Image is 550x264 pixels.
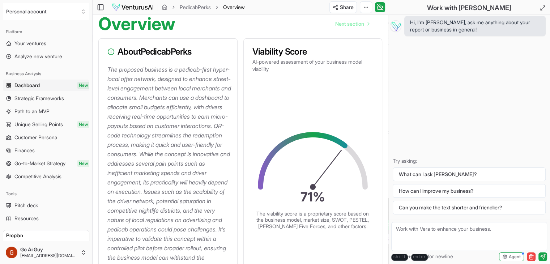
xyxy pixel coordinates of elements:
[223,4,245,11] span: Overview
[14,160,65,167] span: Go-to-Market Strategy
[3,51,89,62] a: Analyze new venture
[3,213,89,224] a: Resources
[300,189,325,205] text: 71 %
[335,20,364,27] span: Next section
[391,254,408,261] kbd: shift
[391,253,453,261] span: + for newline
[14,173,61,180] span: Competitive Analysis
[411,254,428,261] kbd: enter
[3,68,89,80] div: Business Analysis
[499,252,524,261] button: Agent
[77,121,89,128] span: New
[14,95,64,102] span: Strategic Frameworks
[77,160,89,167] span: New
[14,121,63,128] span: Unique Selling Points
[14,40,46,47] span: Your ventures
[67,240,86,246] span: 40 / 40 left
[3,106,89,117] a: Path to an MVP
[180,4,211,11] a: PedicabPerks
[329,17,375,31] nav: pagination
[252,47,374,56] h3: Viability Score
[329,1,357,13] button: Share
[427,3,511,13] h2: Work with [PERSON_NAME]
[3,26,89,38] div: Platform
[6,232,86,239] h3: Pro plan
[393,184,546,198] button: How can I improve my business?
[390,20,401,32] img: Vera
[112,3,154,12] img: logo
[329,17,375,31] a: Go to next page
[6,247,17,258] img: ACg8ocLXo_uCDkdd4UjQl0nb1Qr5rYo2qLhD-JMkRUQg6JFSXGkVaw=s96-c
[14,215,39,222] span: Resources
[14,134,57,141] span: Customer Persona
[162,4,245,11] nav: breadcrumb
[77,82,89,89] span: New
[3,38,89,49] a: Your ventures
[509,254,521,260] span: Agent
[393,201,546,214] button: Can you make the text shorter and friendlier?
[3,132,89,143] a: Customer Persona
[20,246,78,253] span: Go Ai Guy
[410,19,540,33] span: Hi, I'm [PERSON_NAME], ask me anything about your report or business in general!
[14,202,38,209] span: Pitch deck
[3,200,89,211] a: Pitch deck
[6,240,39,246] span: Standard reports
[393,157,546,165] p: Try asking:
[3,119,89,130] a: Unique Selling PointsNew
[393,167,546,181] button: What can I ask [PERSON_NAME]?
[3,93,89,104] a: Strategic Frameworks
[98,15,175,33] h1: Overview
[3,188,89,200] div: Tools
[255,210,371,230] p: The viability score is a proprietary score based on the business model, market size, SWOT, PESTEL...
[3,145,89,156] a: Finances
[252,58,374,73] p: AI-powered assessment of your business model viability
[14,53,62,60] span: Analyze new venture
[107,47,229,56] h3: About PedicabPerks
[3,244,89,261] button: Go Ai Guy[EMAIL_ADDRESS][DOMAIN_NAME]
[340,4,354,11] span: Share
[3,3,89,20] button: Select an organization
[14,108,50,115] span: Path to an MVP
[3,80,89,91] a: DashboardNew
[14,147,35,154] span: Finances
[14,82,40,89] span: Dashboard
[20,253,78,259] span: [EMAIL_ADDRESS][DOMAIN_NAME]
[3,158,89,169] a: Go-to-Market StrategyNew
[3,171,89,182] a: Competitive Analysis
